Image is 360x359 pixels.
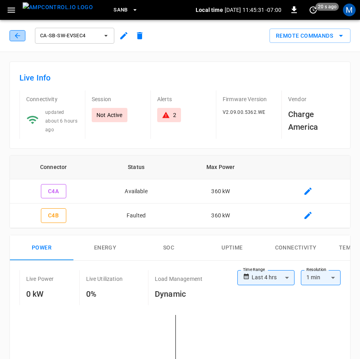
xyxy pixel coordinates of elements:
p: Firmware Version [223,95,275,103]
button: C4A [41,184,66,199]
td: 360 kW [175,203,266,228]
td: 360 kW [175,179,266,204]
button: Remote Commands [270,29,350,43]
button: SOC [137,235,200,261]
p: Local time [196,6,223,14]
button: ca-sb-sw-evseC4 [35,28,114,44]
button: Power [10,235,73,261]
td: Faulted [97,203,175,228]
p: Not Active [96,111,123,119]
button: SanB [110,2,141,18]
p: [DATE] 11:45:31 -07:00 [225,6,281,14]
div: 1 min [301,270,341,285]
span: SanB [114,6,128,15]
button: Uptime [200,235,264,261]
th: Status [97,156,175,179]
p: Live Utilization [86,275,123,283]
button: Connectivity [264,235,327,261]
p: Load Management [155,275,202,283]
p: Alerts [157,95,210,103]
label: Resolution [306,267,326,273]
p: Connectivity [26,95,79,103]
h6: Charge America [288,108,341,133]
button: C4B [41,208,66,223]
span: V2.09.00.5362.WE [223,109,265,115]
div: 2 [173,111,176,119]
div: Last 4 hrs [252,270,295,285]
th: Connector [10,156,97,179]
p: Live Power [26,275,54,283]
label: Time Range [243,267,265,273]
table: connector table [10,156,350,228]
th: Max Power [175,156,266,179]
h6: Live Info [19,71,341,84]
h6: 0 kW [26,288,54,300]
img: ampcontrol.io logo [23,2,93,12]
span: ca-sb-sw-evseC4 [40,31,99,40]
span: 20 s ago [316,3,339,11]
h6: 0% [86,288,123,300]
p: Vendor [288,95,341,103]
div: remote commands options [270,29,350,43]
span: updated about 6 hours ago [45,109,77,132]
button: set refresh interval [307,4,320,16]
div: profile-icon [343,4,356,16]
p: Session [92,95,144,103]
button: Energy [73,235,137,261]
h6: Dynamic [155,288,202,300]
td: Available [97,179,175,204]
